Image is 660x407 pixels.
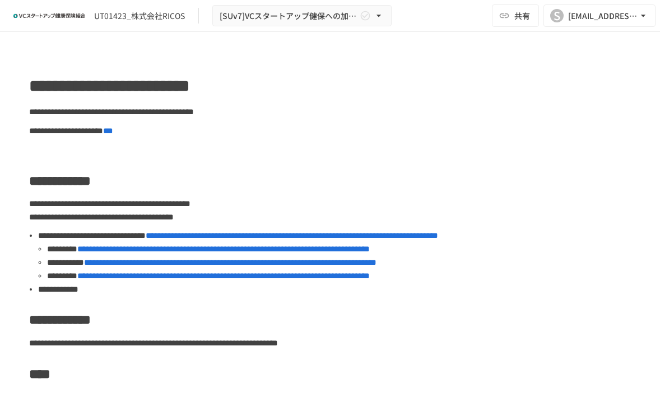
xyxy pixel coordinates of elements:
button: S[EMAIL_ADDRESS][DOMAIN_NAME] [543,4,656,27]
button: [SUv7]VCスタートアップ健保への加入申請手続き [212,5,392,27]
span: 共有 [514,10,530,22]
img: ZDfHsVrhrXUoWEWGWYf8C4Fv4dEjYTEDCNvmL73B7ox [13,7,85,25]
button: 共有 [492,4,539,27]
div: S [550,9,564,22]
div: [EMAIL_ADDRESS][DOMAIN_NAME] [568,9,638,23]
span: [SUv7]VCスタートアップ健保への加入申請手続き [220,9,357,23]
div: UT01423_株式会社RICOS [94,10,185,22]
